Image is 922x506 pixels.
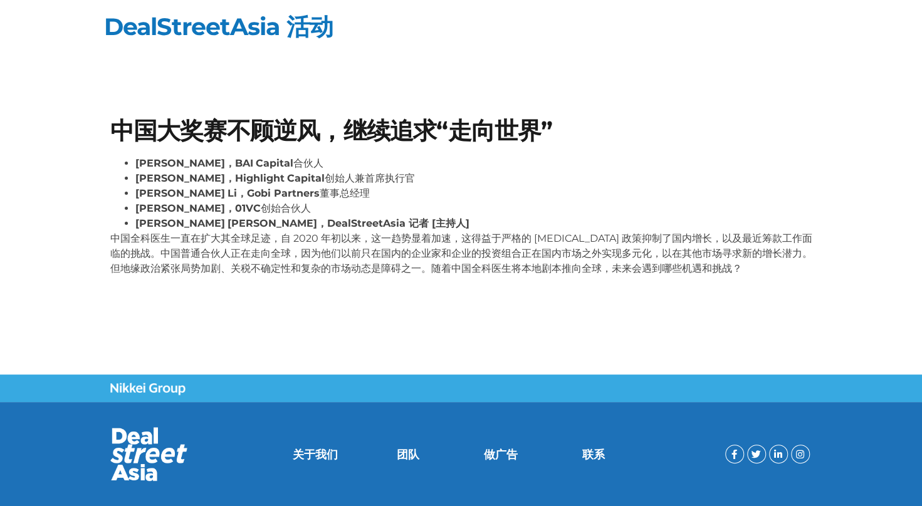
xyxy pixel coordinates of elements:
a: 关于我们 [293,448,338,461]
li: 合伙人 [135,156,812,171]
strong: [PERSON_NAME] [135,187,225,199]
li: 董事总经理 [135,186,812,201]
strong: [PERSON_NAME]，Highlight [135,172,285,184]
strong: [PERSON_NAME]，01VC [135,202,261,214]
h1: 中国大奖赛不顾逆风，继续追求“走向世界” [110,119,812,143]
li: 创始人兼首席执行官 [135,171,812,186]
a: 联系 [582,448,605,461]
a: 团队 [397,448,419,461]
li: 创始合伙人 [135,201,812,216]
strong: [PERSON_NAME] [135,217,225,229]
a: DealStreetAsia 活动 [104,12,333,41]
p: 中国全科医生一直在扩大其全球足迹，自 2020 年初以来，这一趋势显着加速，这得益于严格的 [MEDICAL_DATA] 政策抑制了国内增长，以及最近筹款工作面临的挑战。中国普通合伙人正在走向全... [110,231,812,276]
strong: [PERSON_NAME]，BAI [135,157,253,169]
a: 做广告 [484,448,518,461]
img: 日经集团 [110,383,186,395]
strong: Capital [287,172,325,184]
strong: Capital [256,157,293,169]
strong: [PERSON_NAME]，DealStreetAsia 记者 [主持人] [228,217,469,229]
strong: Li，Gobi Partners [228,187,320,199]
